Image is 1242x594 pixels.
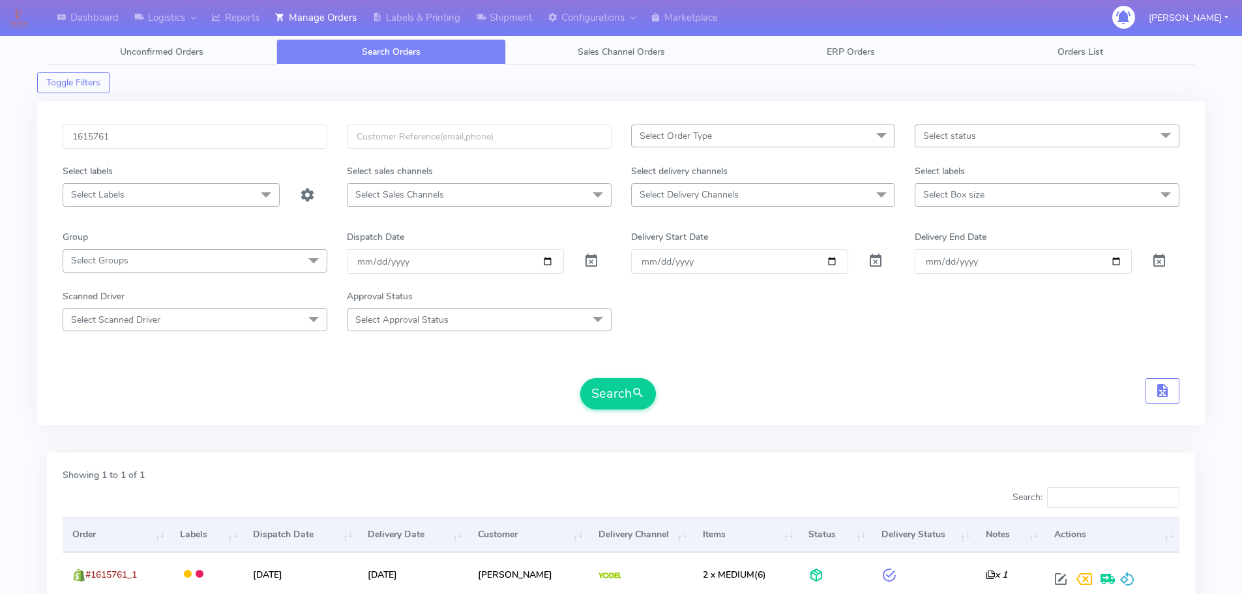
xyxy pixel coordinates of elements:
span: Select Sales Channels [355,188,444,201]
label: Showing 1 to 1 of 1 [63,468,145,482]
span: Select Order Type [640,130,712,142]
span: Select Approval Status [355,314,449,326]
label: Select delivery channels [631,164,728,178]
span: Unconfirmed Orders [120,46,203,58]
ul: Tabs [47,39,1195,65]
span: Select Groups [71,254,128,267]
th: Items: activate to sort column ascending [692,517,799,552]
th: Delivery Date: activate to sort column ascending [358,517,468,552]
span: #1615761_1 [85,569,137,581]
th: Order: activate to sort column ascending [63,517,170,552]
span: Select Scanned Driver [71,314,160,326]
span: Select Box size [923,188,984,201]
th: Actions: activate to sort column ascending [1044,517,1179,552]
label: Select labels [63,164,113,178]
input: Customer Reference(email,phone) [347,125,612,149]
label: Dispatch Date [347,230,404,244]
label: Approval Status [347,290,413,303]
span: Sales Channel Orders [578,46,665,58]
i: x 1 [986,569,1007,581]
span: Select Labels [71,188,125,201]
span: ERP Orders [827,46,875,58]
button: Search [580,378,656,409]
label: Group [63,230,88,244]
label: Scanned Driver [63,290,125,303]
th: Dispatch Date: activate to sort column ascending [243,517,359,552]
input: Search: [1047,487,1179,508]
label: Delivery Start Date [631,230,708,244]
span: (6) [703,569,766,581]
th: Delivery Status: activate to sort column ascending [872,517,976,552]
input: Order Id [63,125,327,149]
span: Select Delivery Channels [640,188,739,201]
label: Delivery End Date [915,230,986,244]
button: [PERSON_NAME] [1139,5,1238,31]
span: 2 x MEDIUM [703,569,754,581]
button: Toggle Filters [37,72,110,93]
th: Labels: activate to sort column ascending [170,517,243,552]
span: Select status [923,130,976,142]
span: Orders List [1057,46,1103,58]
th: Customer: activate to sort column ascending [468,517,588,552]
label: Select labels [915,164,965,178]
img: Yodel [599,572,621,579]
img: shopify.png [72,569,85,582]
label: Select sales channels [347,164,433,178]
th: Delivery Channel: activate to sort column ascending [589,517,693,552]
th: Notes: activate to sort column ascending [975,517,1044,552]
label: Search: [1013,487,1179,508]
th: Status: activate to sort column ascending [799,517,871,552]
span: Search Orders [362,46,421,58]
